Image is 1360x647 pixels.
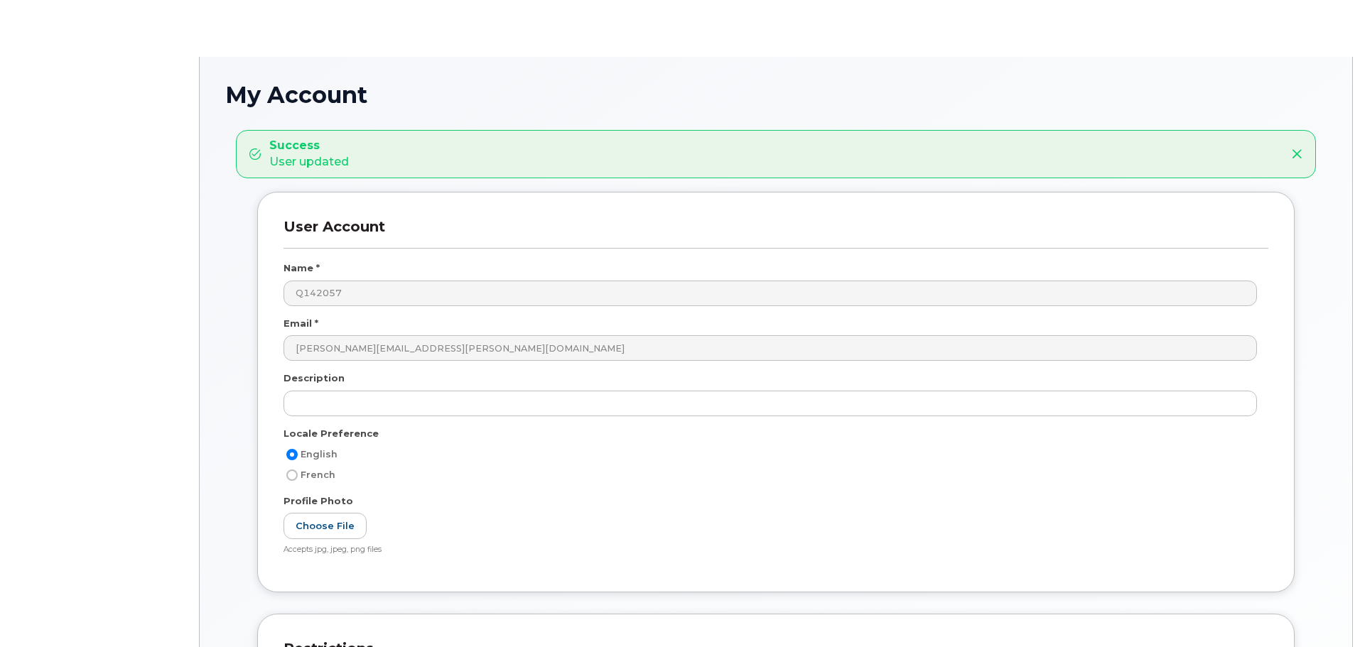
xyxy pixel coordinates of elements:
input: French [286,469,298,481]
input: English [286,449,298,460]
label: Name * [284,261,320,275]
div: User updated [269,138,349,170]
h3: User Account [284,218,1268,249]
span: French [301,469,335,480]
strong: Success [269,138,349,154]
label: Choose File [284,513,367,539]
h1: My Account [225,82,1327,107]
label: Locale Preference [284,427,379,440]
label: Description [284,371,345,385]
span: English [301,449,338,460]
label: Profile Photo [284,494,353,508]
div: Accepts jpg, jpeg, png files [284,545,1257,555]
label: Email * [284,317,318,330]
